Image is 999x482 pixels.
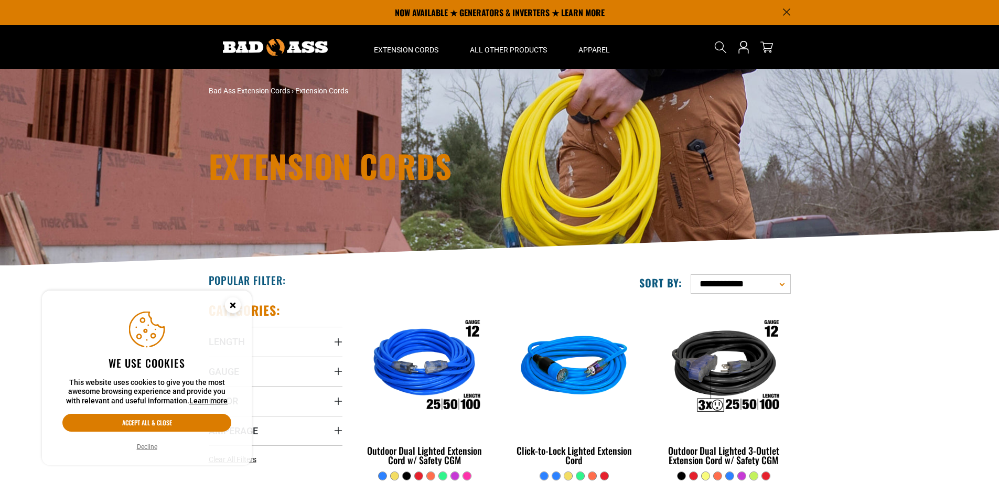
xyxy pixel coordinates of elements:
h2: Popular Filter: [209,273,286,287]
img: Outdoor Dual Lighted 3-Outlet Extension Cord w/ Safety CGM [658,307,790,428]
nav: breadcrumbs [209,85,592,97]
span: Extension Cords [295,87,348,95]
span: › [292,87,294,95]
summary: Amperage [209,416,342,445]
summary: Gauge [209,357,342,386]
img: blue [508,307,640,428]
a: Bad Ass Extension Cords [209,87,290,95]
a: blue Click-to-Lock Lighted Extension Cord [507,302,641,471]
summary: Apparel [563,25,626,69]
summary: Extension Cords [358,25,454,69]
span: Extension Cords [374,45,438,55]
span: All Other Products [470,45,547,55]
a: Learn more [189,397,228,405]
div: Outdoor Dual Lighted 3-Outlet Extension Cord w/ Safety CGM [657,446,790,465]
img: Outdoor Dual Lighted Extension Cord w/ Safety CGM [359,307,491,428]
button: Accept all & close [62,414,231,432]
a: Outdoor Dual Lighted Extension Cord w/ Safety CGM Outdoor Dual Lighted Extension Cord w/ Safety CGM [358,302,492,471]
h1: Extension Cords [209,150,592,181]
h2: We use cookies [62,356,231,370]
summary: All Other Products [454,25,563,69]
span: Apparel [578,45,610,55]
summary: Length [209,327,342,356]
img: Bad Ass Extension Cords [223,39,328,56]
summary: Search [712,39,729,56]
label: Sort by: [639,276,682,290]
div: Click-to-Lock Lighted Extension Cord [507,446,641,465]
p: This website uses cookies to give you the most awesome browsing experience and provide you with r... [62,378,231,406]
aside: Cookie Consent [42,291,252,466]
button: Decline [134,442,160,452]
a: Outdoor Dual Lighted 3-Outlet Extension Cord w/ Safety CGM Outdoor Dual Lighted 3-Outlet Extensio... [657,302,790,471]
div: Outdoor Dual Lighted Extension Cord w/ Safety CGM [358,446,492,465]
summary: Color [209,386,342,415]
